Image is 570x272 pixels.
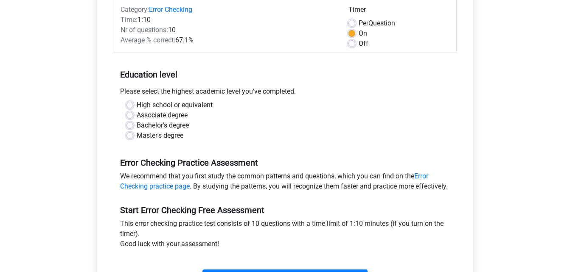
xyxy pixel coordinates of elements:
label: On [359,28,367,39]
span: Nr of questions: [121,26,168,34]
h5: Error Checking Practice Assessment [120,158,450,168]
div: This error checking practice test consists of 10 questions with a time limit of 1:10 minutes (if ... [114,219,457,253]
label: Bachelor's degree [137,120,189,130]
div: 1:10 [114,15,342,25]
a: Error Checking practice page [120,172,428,190]
label: Off [359,39,368,49]
label: Master's degree [137,130,183,141]
label: Associate degree [137,110,188,120]
div: 10 [114,25,342,35]
div: Please select the highest academic level you’ve completed. [114,86,457,100]
span: Per [359,19,368,27]
h5: Education level [120,66,450,83]
span: Time: [121,16,138,24]
div: 67.1% [114,35,342,45]
h5: Start Error Checking Free Assessment [120,205,450,215]
label: Question [359,18,395,28]
a: Error Checking [149,6,192,14]
span: Average % correct: [121,36,175,44]
div: We recommend that you first study the common patterns and questions, which you can find on the . ... [114,171,457,195]
div: Timer [348,5,450,18]
label: High school or equivalent [137,100,213,110]
span: Category: [121,6,149,14]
